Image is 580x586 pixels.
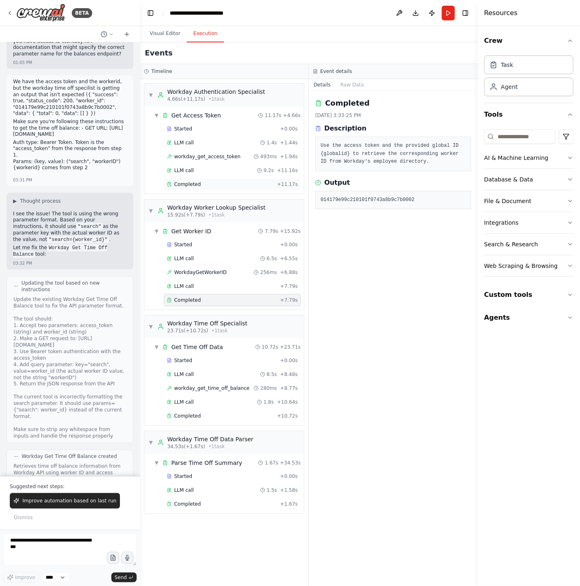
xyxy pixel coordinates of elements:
span: 6.5s [267,255,277,262]
div: 03:31 PM [13,177,32,183]
h3: Event details [320,68,352,75]
span: 9.2s [263,167,274,174]
span: 23.71s (+10.72s) [167,327,208,334]
span: Completed [174,297,201,303]
span: ▼ [154,344,159,350]
span: 8.5s [267,371,277,378]
div: Web Scraping & Browsing [484,262,558,270]
span: + 10.64s [277,399,298,405]
span: + 11.17s [277,181,298,188]
code: "search={worker_id}" [47,236,109,243]
button: Search & Research [484,234,573,255]
span: + 1.58s [280,487,298,493]
span: LLM call [174,283,194,290]
span: Started [174,241,192,248]
span: Improve [15,574,35,581]
span: 1.4s [267,139,277,146]
div: 01:05 PM [13,60,32,66]
span: + 10.72s [277,413,298,419]
div: Workday Worker Lookup Specialist [167,203,266,212]
button: AI & Machine Learning [484,147,573,168]
span: 256ms [260,269,277,276]
span: LLM call [174,487,194,493]
span: Completed [174,413,201,419]
span: + 7.79s [280,297,298,303]
button: Switch to previous chat [97,29,117,39]
span: 4.66s (+11.17s) [167,96,205,102]
span: + 0.00s [280,357,298,364]
div: Get Worker ID [171,227,211,235]
div: Get Access Token [171,111,221,119]
li: Params: (key, value): ("search", "workerID") {workerid} comes from step 2 [13,159,127,171]
div: Task [501,61,513,69]
pre: 014179e99c210101f0743a8b9c7b0002 [321,196,466,204]
span: Updating the tool based on new instructions [22,280,126,293]
button: Send [111,573,137,582]
span: LLM call [174,371,194,378]
p: Make sure you're following these instructions to get the time off balance: - GET URL: [URL][DOMAI... [13,119,127,138]
button: File & Document [484,190,573,212]
span: workday_get_time_off_balance [174,385,250,391]
span: • 1 task [208,96,225,102]
span: LLM call [174,255,194,262]
span: + 1.94s [280,153,298,160]
span: + 4.66s [283,112,301,119]
span: + 6.88s [280,269,298,276]
button: Dismiss [10,512,37,523]
p: I see the issue! The tool is using the wrong parameter format. Based on your instructions, it sho... [13,211,127,243]
span: ▼ [154,228,159,234]
span: + 1.44s [280,139,298,146]
span: Improve automation based on last run [22,498,116,504]
h3: Output [324,178,350,188]
span: 1.8s [263,399,274,405]
div: Agent [501,83,518,91]
span: Thought process [20,198,61,204]
span: Completed [174,501,201,507]
span: ▼ [154,112,159,119]
span: 280ms [260,385,277,391]
span: 15.92s (+7.79s) [167,212,205,218]
button: ▶Thought process [13,198,61,204]
h2: Completed [325,97,370,109]
span: + 6.55s [280,255,298,262]
span: Started [174,357,192,364]
div: BETA [72,8,92,18]
div: Workday Time Off Specialist [167,319,248,327]
button: Web Scraping & Browsing [484,255,573,276]
span: + 34.53s [280,460,301,466]
button: Improve [3,572,39,583]
button: Hide right sidebar [460,7,471,19]
span: + 1.67s [280,501,298,507]
div: 03:32 PM [13,260,32,266]
span: Completed [174,181,201,188]
span: + 0.00s [280,126,298,132]
span: Send [115,574,127,581]
button: Integrations [484,212,573,233]
button: Raw Data [336,79,369,91]
span: + 7.79s [280,283,298,290]
span: + 0.00s [280,241,298,248]
span: workday_get_access_token [174,153,241,160]
button: Hide left sidebar [145,7,156,19]
span: 11.17s [265,112,281,119]
span: WorkdayGetWorkerID [174,269,227,276]
span: 493ms [260,153,277,160]
button: Details [309,79,336,91]
span: 1.67s [265,460,278,466]
span: + 8.48s [280,371,298,378]
span: ▼ [154,460,159,466]
span: LLM call [174,399,194,405]
p: We have the access token and the workerid, but the workday time off specilist is getting an outpu... [13,79,127,117]
button: Upload files [107,552,119,564]
button: Click to speak your automation idea [121,552,133,564]
span: • 1 task [212,327,228,334]
button: Improve automation based on last run [10,493,120,509]
pre: Use the access token and the provided global ID {globalid} to retrieve the corresponding worker I... [321,142,466,166]
span: Dismiss [14,514,33,521]
div: Parse Time Off Summary [171,459,242,467]
button: Start a new chat [120,29,133,39]
span: 34.53s (+1.67s) [167,443,205,450]
div: File & Document [484,197,531,205]
code: "search" [76,223,103,230]
button: Visual Editor [143,25,187,42]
